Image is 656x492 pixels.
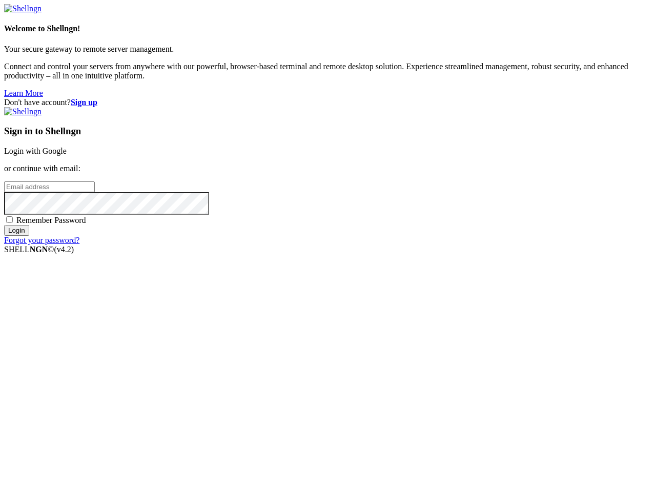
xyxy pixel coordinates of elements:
[71,98,97,107] a: Sign up
[4,181,95,192] input: Email address
[4,89,43,97] a: Learn More
[4,126,652,137] h3: Sign in to Shellngn
[4,236,79,244] a: Forgot your password?
[54,245,74,254] span: 4.2.0
[16,216,86,224] span: Remember Password
[4,147,67,155] a: Login with Google
[4,24,652,33] h4: Welcome to Shellngn!
[4,45,652,54] p: Your secure gateway to remote server management.
[30,245,48,254] b: NGN
[4,62,652,80] p: Connect and control your servers from anywhere with our powerful, browser-based terminal and remo...
[4,225,29,236] input: Login
[4,4,42,13] img: Shellngn
[4,107,42,116] img: Shellngn
[4,164,652,173] p: or continue with email:
[6,216,13,223] input: Remember Password
[4,245,74,254] span: SHELL ©
[4,98,652,107] div: Don't have account?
